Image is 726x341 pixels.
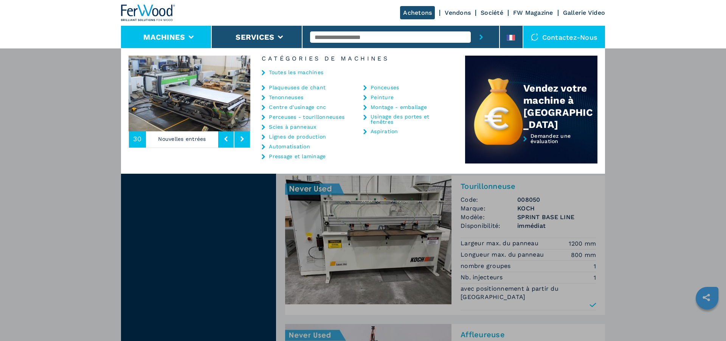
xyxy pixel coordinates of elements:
a: Lignes de production [269,134,326,139]
img: image [250,56,372,131]
a: Centre d'usinage cnc [269,104,326,110]
a: Plaqueuses de chant [269,85,326,90]
img: image [129,56,250,131]
a: Usinage des portes et fenêtres [371,114,446,125]
a: FW Magazine [513,9,553,16]
a: Perceuses - tourillonneuses [269,114,344,120]
button: Machines [143,33,185,42]
a: Peinture [371,95,394,100]
a: Gallerie Video [563,9,605,16]
a: Ponceuses [371,85,399,90]
a: Scies à panneaux [269,124,316,129]
h6: Catégories de machines [250,56,465,62]
a: Société [481,9,503,16]
button: submit-button [471,26,492,48]
a: Tenonneuses [269,95,303,100]
a: Automatisation [269,144,310,149]
p: Nouvelles entrées [146,130,219,148]
a: Toutes les machines [269,70,323,75]
a: Aspiration [371,129,398,134]
div: Contactez-nous [523,26,605,48]
a: Pressage et laminage [269,154,326,159]
button: Services [236,33,274,42]
a: Achetons [400,6,435,19]
a: Montage - emballage [371,104,427,110]
img: Contactez-nous [531,33,538,41]
img: Ferwood [121,5,175,21]
span: 30 [133,135,142,142]
a: Demandez une évaluation [465,133,597,164]
a: Vendons [445,9,471,16]
div: Vendez votre machine à [GEOGRAPHIC_DATA] [523,82,597,131]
